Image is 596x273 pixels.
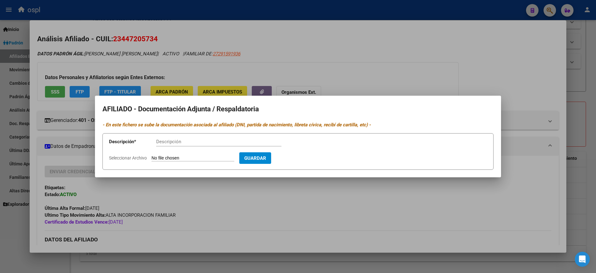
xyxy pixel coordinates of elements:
p: Descripción [109,138,156,145]
i: - En este fichero se sube la documentación asociada al afiliado (DNI, partida de nacimiento, libr... [102,122,371,128]
div: Open Intercom Messenger [575,252,590,267]
h2: AFILIADO - Documentación Adjunta / Respaldatoria [102,103,494,115]
span: Seleccionar Archivo [109,155,147,160]
span: Guardar [244,155,266,161]
button: Guardar [239,152,271,164]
